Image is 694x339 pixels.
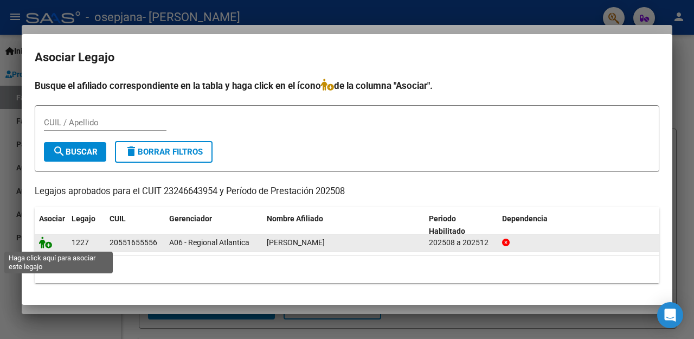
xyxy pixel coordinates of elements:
[67,207,105,243] datatable-header-cell: Legajo
[39,214,65,223] span: Asociar
[35,185,659,199] p: Legajos aprobados para el CUIT 23246643954 y Período de Prestación 202508
[72,238,89,247] span: 1227
[657,302,683,328] div: Open Intercom Messenger
[44,142,106,162] button: Buscar
[502,214,548,223] span: Dependencia
[165,207,262,243] datatable-header-cell: Gerenciador
[53,147,98,157] span: Buscar
[105,207,165,243] datatable-header-cell: CUIL
[35,79,659,93] h4: Busque el afiliado correspondiente en la tabla y haga click en el ícono de la columna "Asociar".
[267,238,325,247] span: BRUNO DANTE ELOY
[262,207,425,243] datatable-header-cell: Nombre Afiliado
[110,236,157,249] div: 20551655556
[425,207,498,243] datatable-header-cell: Periodo Habilitado
[267,214,323,223] span: Nombre Afiliado
[169,238,249,247] span: A06 - Regional Atlantica
[35,47,659,68] h2: Asociar Legajo
[53,145,66,158] mat-icon: search
[110,214,126,223] span: CUIL
[115,141,213,163] button: Borrar Filtros
[429,214,465,235] span: Periodo Habilitado
[35,207,67,243] datatable-header-cell: Asociar
[72,214,95,223] span: Legajo
[169,214,212,223] span: Gerenciador
[498,207,660,243] datatable-header-cell: Dependencia
[429,236,493,249] div: 202508 a 202512
[35,256,659,283] div: 1 registros
[125,145,138,158] mat-icon: delete
[125,147,203,157] span: Borrar Filtros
